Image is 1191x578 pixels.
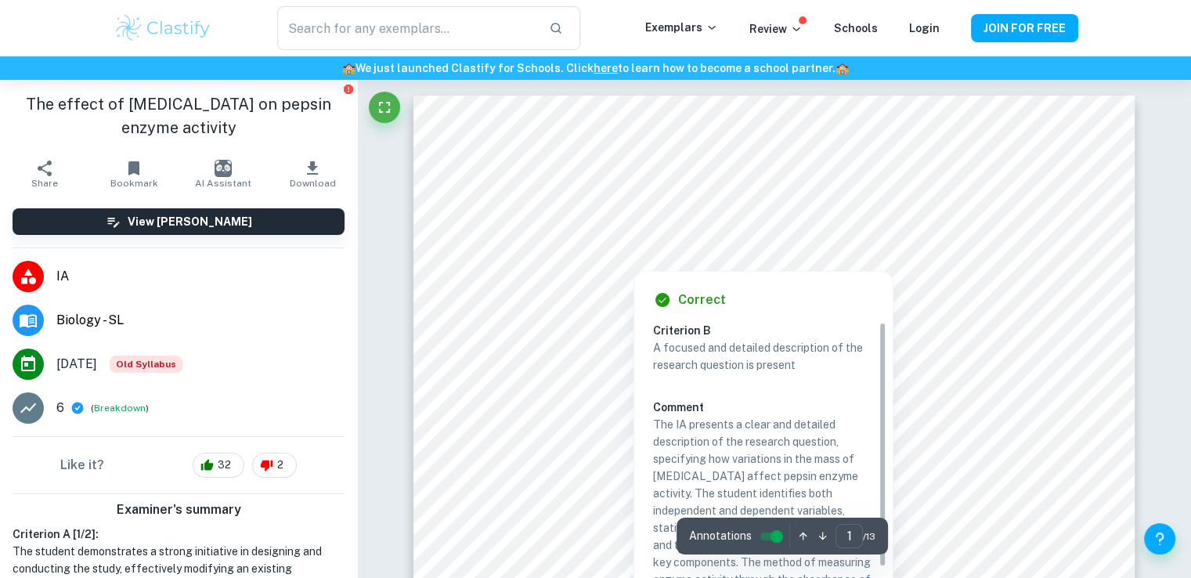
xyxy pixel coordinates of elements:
[836,62,849,74] span: 🏫
[1144,523,1175,555] button: Help and Feedback
[110,356,182,373] div: Starting from the May 2025 session, the Biology IA requirements have changed. It's OK to refer to...
[179,152,268,196] button: AI Assistant
[91,401,149,416] span: ( )
[60,456,104,475] h6: Like it?
[89,152,179,196] button: Bookmark
[653,322,886,339] h6: Criterion B
[909,22,940,34] a: Login
[342,83,354,95] button: Report issue
[13,208,345,235] button: View [PERSON_NAME]
[290,178,336,189] span: Download
[56,267,345,286] span: IA
[128,213,252,230] h6: View [PERSON_NAME]
[594,62,618,74] a: here
[195,178,251,189] span: AI Assistant
[645,19,718,36] p: Exemplars
[56,399,64,417] p: 6
[193,453,244,478] div: 32
[94,401,146,415] button: Breakdown
[269,457,292,473] span: 2
[13,526,345,543] h6: Criterion A [ 1 / 2 ]:
[342,62,355,74] span: 🏫
[834,22,878,34] a: Schools
[277,6,536,50] input: Search for any exemplars...
[13,92,345,139] h1: The effect of [MEDICAL_DATA] on pepsin enzyme activity
[31,178,58,189] span: Share
[653,339,874,374] p: A focused and detailed description of the research question is present
[971,14,1078,42] button: JOIN FOR FREE
[56,355,97,374] span: [DATE]
[268,152,357,196] button: Download
[215,160,232,177] img: AI Assistant
[749,20,803,38] p: Review
[252,453,297,478] div: 2
[653,399,874,416] h6: Comment
[209,457,240,473] span: 32
[678,291,726,309] h6: Correct
[56,311,345,330] span: Biology - SL
[110,178,158,189] span: Bookmark
[689,528,752,544] span: Annotations
[110,356,182,373] span: Old Syllabus
[863,529,875,544] span: / 13
[6,500,351,519] h6: Examiner's summary
[3,60,1188,77] h6: We just launched Clastify for Schools. Click to learn how to become a school partner.
[369,92,400,123] button: Fullscreen
[114,13,213,44] img: Clastify logo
